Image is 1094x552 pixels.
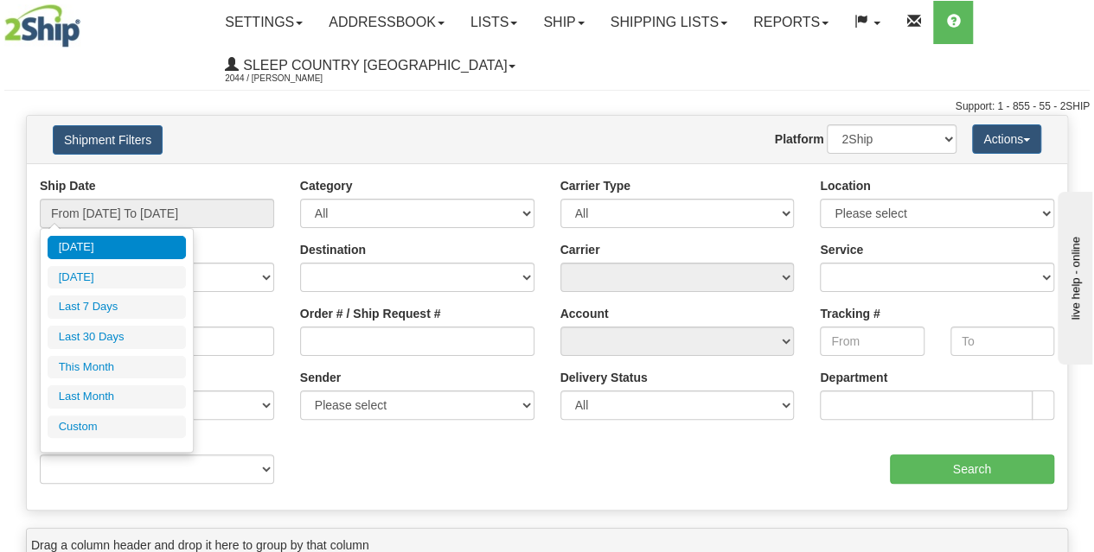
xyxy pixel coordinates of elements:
li: [DATE] [48,236,186,259]
label: Carrier Type [560,177,630,194]
a: Addressbook [316,1,457,44]
img: logo2044.jpg [4,4,80,48]
a: Sleep Country [GEOGRAPHIC_DATA] 2044 / [PERSON_NAME] [212,44,528,87]
li: This Month [48,356,186,379]
label: Department [820,369,887,386]
label: Ship Date [40,177,96,194]
label: Sender [300,369,341,386]
span: 2044 / [PERSON_NAME] [225,70,355,87]
input: Search [890,454,1055,484]
label: Tracking # [820,305,880,322]
iframe: chat widget [1054,187,1092,364]
li: Last 30 Days [48,326,186,349]
a: Shipping lists [598,1,740,44]
label: Destination [300,241,366,258]
button: Shipment Filters [53,125,163,155]
li: Last 7 Days [48,295,186,319]
label: Carrier [560,241,600,258]
a: Settings [212,1,316,44]
li: Last Month [48,385,186,409]
li: Custom [48,416,186,439]
label: Delivery Status [560,369,648,386]
a: Reports [740,1,841,44]
label: Category [300,177,353,194]
label: Account [560,305,609,322]
div: live help - online [13,15,160,28]
a: Lists [457,1,530,44]
label: Location [820,177,870,194]
input: To [950,327,1054,356]
button: Actions [972,124,1041,154]
label: Service [820,241,863,258]
label: Order # / Ship Request # [300,305,441,322]
li: [DATE] [48,266,186,289]
a: Ship [530,1,597,44]
input: From [820,327,924,356]
div: Support: 1 - 855 - 55 - 2SHIP [4,99,1090,114]
span: Sleep Country [GEOGRAPHIC_DATA] [239,58,507,73]
label: Platform [775,130,824,148]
